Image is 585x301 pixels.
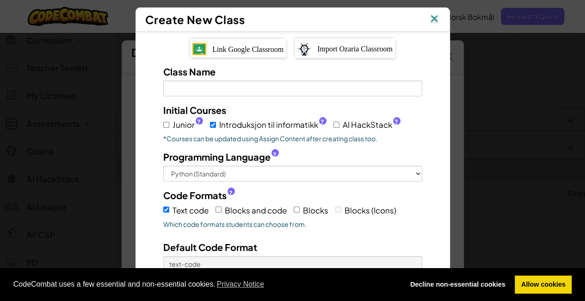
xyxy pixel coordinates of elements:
[163,122,169,128] input: Junior?
[210,122,216,128] input: Introduksjon til informatikk?
[197,118,201,125] span: ?
[394,118,398,125] span: ?
[212,45,283,53] span: Link Google Classroom
[515,276,572,294] a: allow cookies
[343,118,400,132] span: AI HackStack
[333,122,339,128] input: AI HackStack?
[163,219,422,229] span: Which code formats students can choose from.
[216,207,222,213] input: Blocks and code
[335,207,341,213] input: Blocks (Icons)
[163,207,169,213] input: Text code
[172,205,209,215] span: Text code
[428,13,440,26] img: IconClose.svg
[294,207,300,213] input: Blocks
[225,205,287,215] span: Blocks and code
[192,43,206,55] img: IconGoogleClassroom.svg
[163,134,422,143] p: *Courses can be updated using Assign Content after creating class too.
[404,276,511,294] a: deny cookies
[216,277,266,291] a: learn more about cookies
[163,103,226,117] label: Initial Courses
[303,205,328,215] span: Blocks
[13,277,397,291] span: CodeCombat uses a few essential and non-essential cookies.
[219,118,326,132] span: Introduksjon til informatikk
[145,13,245,26] span: Create New Class
[317,45,393,53] span: Import Ozaria Classroom
[163,150,271,163] span: Programming Language
[273,151,277,158] span: ?
[229,189,233,197] span: ?
[163,241,257,253] span: Default Code Format
[163,66,216,77] span: Class Name
[320,118,324,125] span: ?
[163,188,227,202] span: Code Formats
[345,205,396,215] span: Blocks (Icons)
[297,43,311,56] img: ozaria-logo.png
[172,118,203,132] span: Junior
